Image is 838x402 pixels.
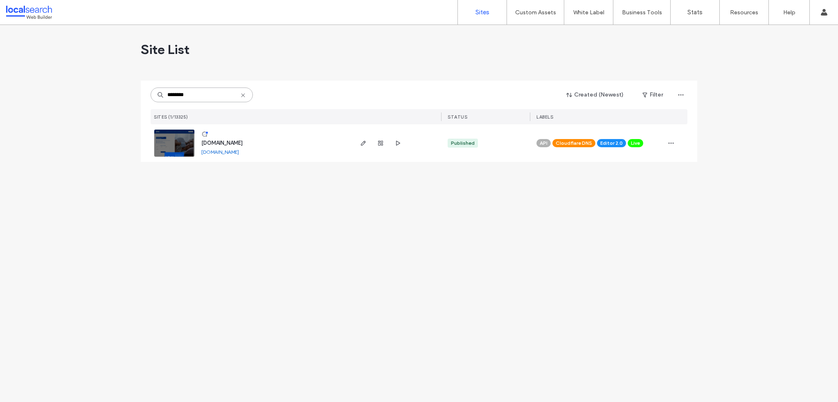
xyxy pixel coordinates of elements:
span: Cloudflare DNS [556,139,592,147]
label: Stats [687,9,703,16]
label: Resources [730,9,758,16]
span: Help [18,6,35,13]
a: [DOMAIN_NAME] [201,140,243,146]
span: Site List [141,41,189,58]
label: Sites [475,9,489,16]
span: STATUS [448,114,467,120]
span: Editor 2.0 [600,139,623,147]
div: Published [451,139,475,147]
span: LABELS [536,114,553,120]
button: Filter [634,88,671,101]
span: API [540,139,547,147]
label: Custom Assets [515,9,556,16]
label: White Label [573,9,604,16]
span: SITES (1/13325) [154,114,188,120]
label: Help [783,9,795,16]
span: Live [631,139,640,147]
label: Business Tools [622,9,662,16]
button: Created (Newest) [559,88,631,101]
a: [DOMAIN_NAME] [201,149,239,155]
